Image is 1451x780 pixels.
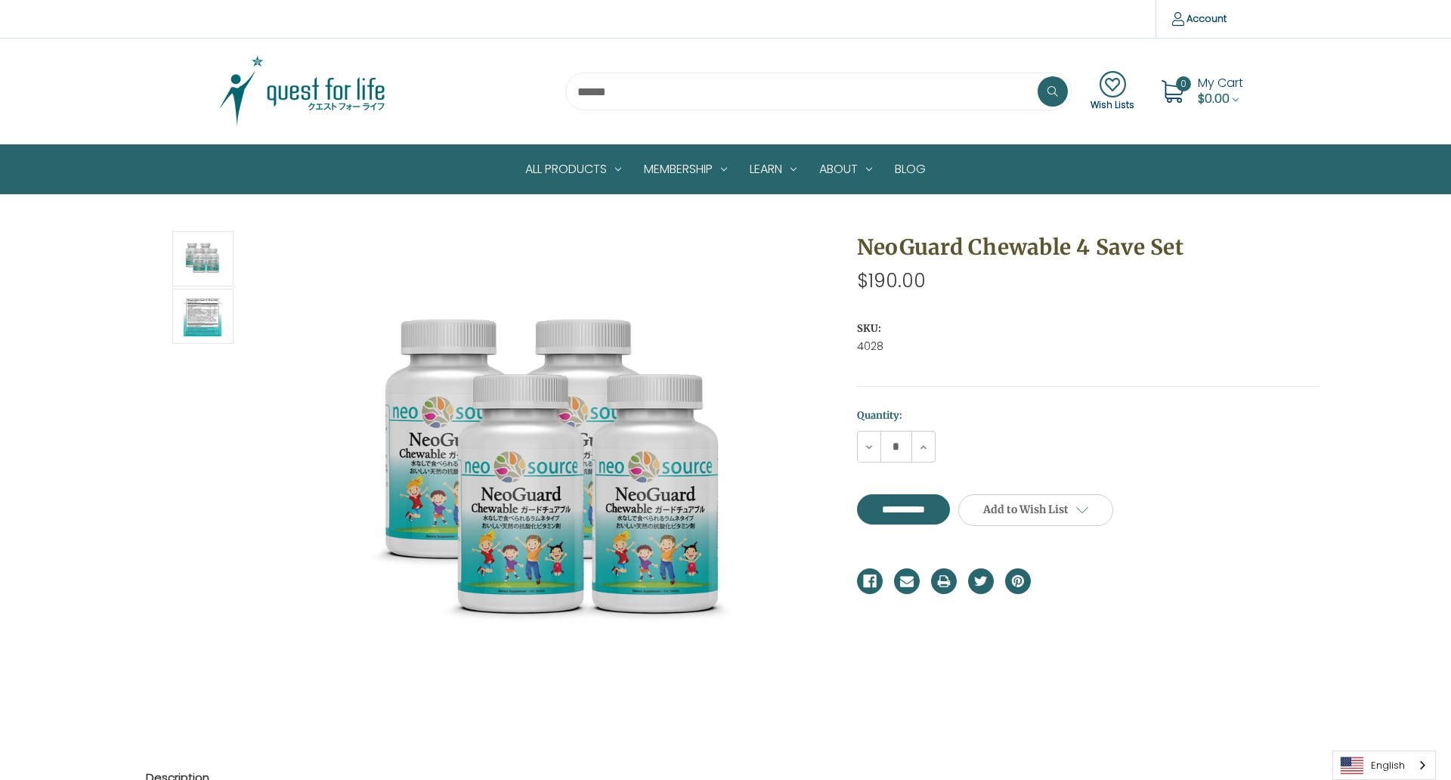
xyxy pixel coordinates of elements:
span: Add to Wish List [983,503,1069,516]
a: About [808,145,883,193]
img: NeoGuard Chewable 4 Save Set [365,292,743,670]
div: Language [1332,751,1436,780]
a: Membership [633,145,738,193]
aside: Language selected: English [1332,751,1436,780]
a: Cart with 0 items [1198,74,1243,107]
img: Quest Group [208,54,397,129]
a: Wish Lists [1091,71,1134,112]
label: Quantity: [857,408,1319,423]
a: Blog [883,145,937,193]
span: $190.00 [857,268,926,294]
img: NeoGuard Chewable 4 Save Set [184,291,221,342]
span: My Cart [1198,74,1243,91]
a: All Products [514,145,633,193]
img: NeoGuard Chewable 4 Save Set [184,234,221,284]
span: $0.00 [1198,90,1230,107]
a: Print [931,568,957,594]
dt: SKU: [857,321,1315,336]
dd: 4028 [857,339,1319,354]
span: 0 [1176,76,1191,91]
a: English [1333,751,1435,779]
a: Learn [738,145,808,193]
a: Add to Wish List [958,494,1113,526]
h1: NeoGuard Chewable 4 Save Set [857,231,1319,263]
